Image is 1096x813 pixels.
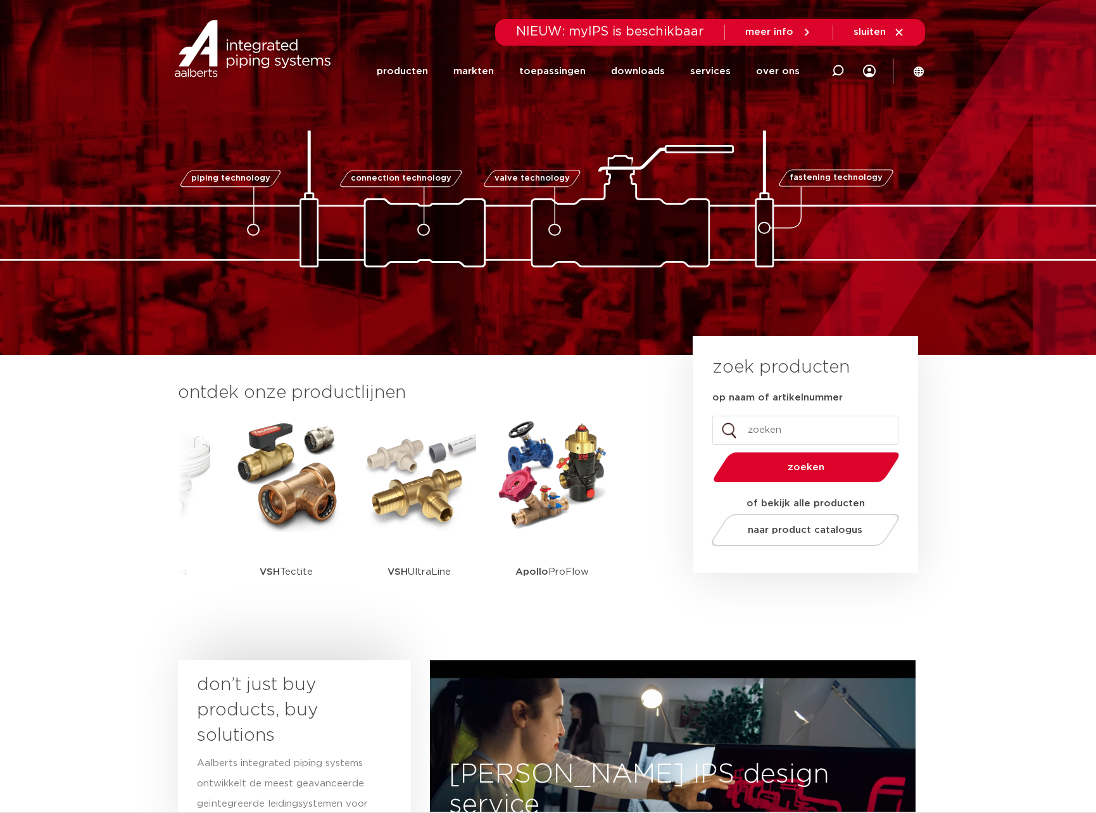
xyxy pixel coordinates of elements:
[191,174,270,182] span: piping technology
[229,418,343,611] a: VSHTectite
[197,672,369,748] h3: don’t just buy products, buy solutions
[746,463,867,472] span: zoeken
[756,47,800,96] a: over ons
[494,174,570,182] span: valve technology
[362,418,476,611] a: VSHUltraLine
[377,47,800,96] nav: Menu
[690,47,731,96] a: services
[712,355,850,380] h3: zoek producten
[745,27,793,37] span: meer info
[387,532,451,611] p: UltraLine
[853,27,905,38] a: sluiten
[260,532,313,611] p: Tectite
[495,418,609,611] a: ApolloProFlow
[515,532,589,611] p: ProFlow
[708,451,904,483] button: zoeken
[746,499,865,508] strong: of bekijk alle producten
[712,416,898,445] input: zoeken
[708,514,902,546] a: naar product catalogus
[611,47,665,96] a: downloads
[745,27,812,38] a: meer info
[712,392,843,404] label: op naam of artikelnummer
[516,25,704,38] span: NIEUW: myIPS is beschikbaar
[748,525,862,535] span: naar product catalogus
[387,567,408,577] strong: VSH
[790,174,883,182] span: fastening technology
[260,567,280,577] strong: VSH
[377,47,428,96] a: producten
[453,47,494,96] a: markten
[178,380,650,406] h3: ontdek onze productlijnen
[350,174,451,182] span: connection technology
[515,567,548,577] strong: Apollo
[853,27,886,37] span: sluiten
[519,47,586,96] a: toepassingen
